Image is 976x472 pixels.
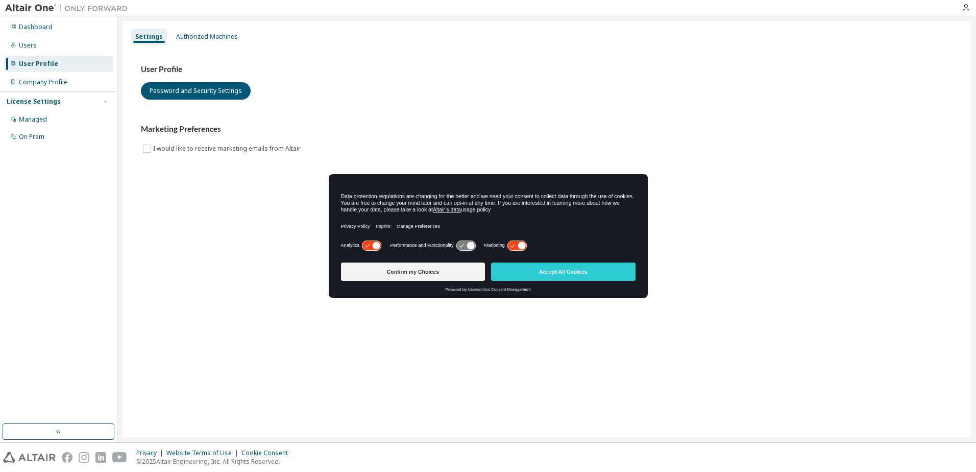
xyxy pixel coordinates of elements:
[95,452,106,463] img: linkedin.svg
[141,124,953,134] h3: Marketing Preferences
[153,143,303,155] label: I would like to receive marketing emails from Altair
[19,23,53,31] div: Dashboard
[141,64,953,75] h3: User Profile
[7,98,61,106] div: License Settings
[136,449,166,457] div: Privacy
[141,82,251,100] button: Password and Security Settings
[112,452,127,463] img: youtube.svg
[19,133,44,141] div: On Prem
[19,78,67,86] div: Company Profile
[166,449,241,457] div: Website Terms of Use
[19,60,58,68] div: User Profile
[19,115,47,124] div: Managed
[62,452,72,463] img: facebook.svg
[5,3,133,13] img: Altair One
[241,449,294,457] div: Cookie Consent
[79,452,89,463] img: instagram.svg
[176,33,238,41] div: Authorized Machines
[135,33,163,41] div: Settings
[19,41,37,50] div: Users
[3,452,56,463] img: altair_logo.svg
[136,457,294,466] p: © 2025 Altair Engineering, Inc. All Rights Reserved.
